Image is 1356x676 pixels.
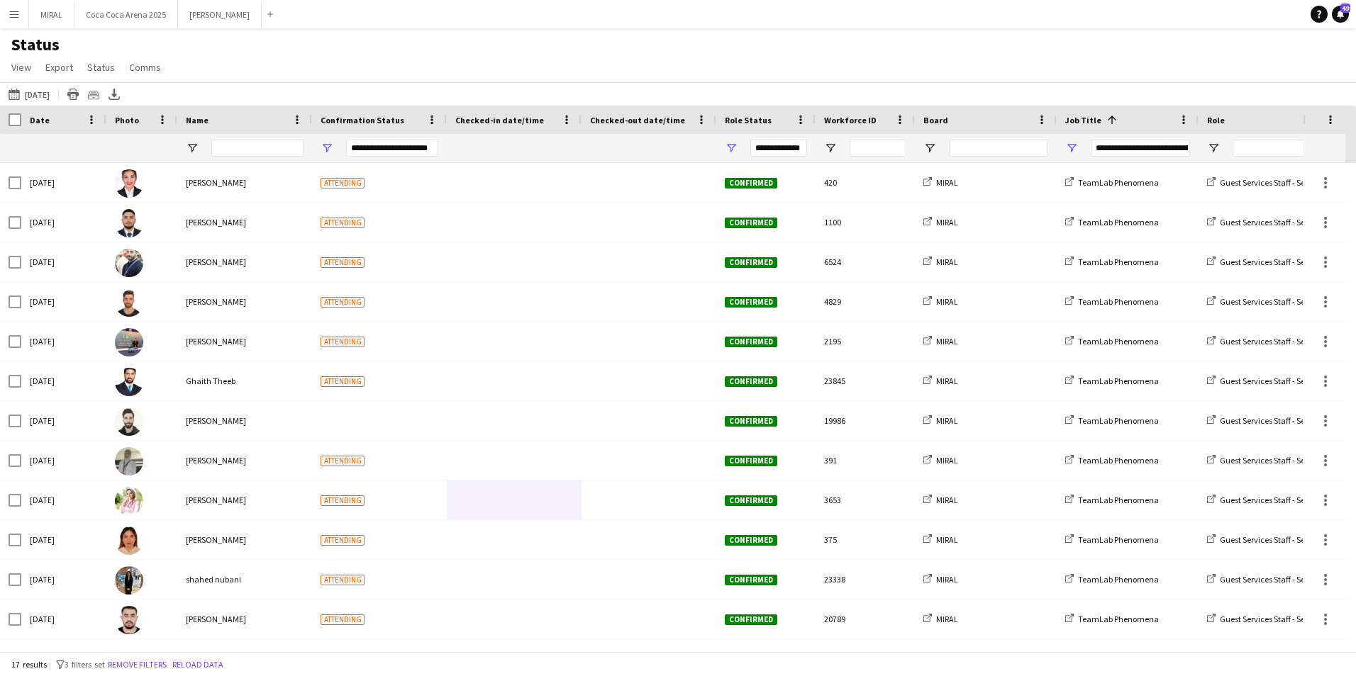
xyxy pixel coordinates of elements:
[936,376,958,386] span: MIRAL
[321,337,365,347] span: Attending
[1207,336,1319,347] a: Guest Services Staff - Senior
[1065,455,1159,466] a: TeamLab Phenomena
[1220,455,1319,466] span: Guest Services Staff - Senior
[321,614,365,625] span: Attending
[6,58,37,77] a: View
[816,203,915,242] div: 1100
[115,606,143,634] img: Ahmed Adel
[321,495,365,506] span: Attending
[186,177,246,188] span: [PERSON_NAME]
[1065,614,1159,624] a: TeamLab Phenomena
[6,86,52,103] button: [DATE]
[1207,534,1319,545] a: Guest Services Staff - Senior
[1207,455,1319,466] a: Guest Services Staff - Senior
[1220,495,1319,505] span: Guest Services Staff - Senior
[949,140,1048,157] input: Board Filter Input
[816,441,915,480] div: 391
[30,115,50,125] span: Date
[21,361,106,400] div: [DATE]
[1332,6,1349,23] a: 49
[186,534,246,545] span: [PERSON_NAME]
[45,61,73,74] span: Export
[178,1,262,28] button: [PERSON_NAME]
[824,115,877,125] span: Workforce ID
[725,495,777,506] span: Confirmed
[1220,296,1319,307] span: Guest Services Staff - Senior
[923,336,958,347] a: MIRAL
[1340,4,1350,13] span: 49
[936,257,958,267] span: MIRAL
[115,169,143,198] img: Angelani Laroya
[21,203,106,242] div: [DATE]
[936,614,958,624] span: MIRAL
[1220,574,1319,585] span: Guest Services Staff - Senior
[115,209,143,237] img: sultan saleh
[936,455,958,466] span: MIRAL
[115,526,143,555] img: Myla Alvarez
[65,659,105,670] span: 3 filters set
[1078,296,1159,307] span: TeamLab Phenomena
[21,242,106,281] div: [DATE]
[725,575,777,585] span: Confirmed
[936,177,958,188] span: MIRAL
[1065,177,1159,188] a: TeamLab Phenomena
[1220,257,1319,267] span: Guest Services Staff - Senior
[1078,534,1159,545] span: TeamLab Phenomena
[923,495,958,505] a: MIRAL
[65,86,82,103] app-action-btn: Print
[923,574,958,585] a: MIRAL
[936,336,958,347] span: MIRAL
[725,376,777,387] span: Confirmed
[169,657,226,672] button: Reload data
[923,296,958,307] a: MIRAL
[85,86,102,103] app-action-btn: Crew files as ZIP
[923,415,958,426] a: MIRAL
[725,297,777,308] span: Confirmed
[936,574,958,585] span: MIRAL
[1207,614,1319,624] a: Guest Services Staff - Senior
[1220,336,1319,347] span: Guest Services Staff - Senior
[1207,495,1319,505] a: Guest Services Staff - Senior
[923,257,958,267] a: MIRAL
[123,58,167,77] a: Comms
[923,614,958,624] a: MIRAL
[21,599,106,638] div: [DATE]
[923,115,948,125] span: Board
[321,575,365,585] span: Attending
[115,487,143,515] img: aya hamam
[816,560,915,599] div: 23338
[816,480,915,519] div: 3653
[1078,257,1159,267] span: TeamLab Phenomena
[87,61,115,74] span: Status
[186,415,246,426] span: [PERSON_NAME]
[936,217,958,227] span: MIRAL
[21,480,106,519] div: [DATE]
[1207,376,1319,386] a: Guest Services Staff - Senior
[21,401,106,440] div: [DATE]
[21,441,106,480] div: [DATE]
[186,296,246,307] span: [PERSON_NAME]
[936,415,958,426] span: MIRAL
[1078,574,1159,585] span: TeamLab Phenomena
[186,336,246,347] span: [PERSON_NAME]
[186,455,246,466] span: [PERSON_NAME]
[725,115,772,125] span: Role Status
[105,657,169,672] button: Remove filters
[590,115,685,125] span: Checked-out date/time
[21,560,106,599] div: [DATE]
[115,249,143,277] img: Abdullah Abbara
[1065,376,1159,386] a: TeamLab Phenomena
[1078,455,1159,466] span: TeamLab Phenomena
[321,115,404,125] span: Confirmation Status
[725,456,777,466] span: Confirmed
[936,495,958,505] span: MIRAL
[1078,614,1159,624] span: TeamLab Phenomena
[82,58,121,77] a: Status
[115,447,143,475] img: Mariam Laila
[129,61,161,74] span: Comms
[1220,177,1319,188] span: Guest Services Staff - Senior
[74,1,178,28] button: Coca Coca Arena 2025
[816,282,915,321] div: 4829
[1078,217,1159,227] span: TeamLab Phenomena
[1220,534,1319,545] span: Guest Services Staff - Senior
